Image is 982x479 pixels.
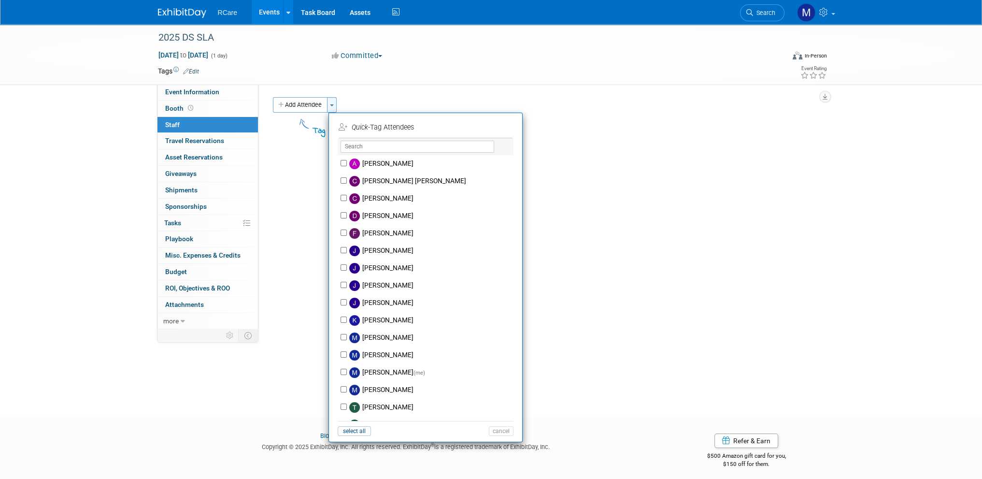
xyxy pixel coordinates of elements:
label: [PERSON_NAME] [347,225,517,242]
div: In-Person [804,52,826,59]
img: K.jpg [349,315,360,326]
label: [PERSON_NAME] [347,399,517,416]
span: Playbook [165,235,193,243]
img: M.jpg [349,367,360,378]
button: select all [338,426,371,436]
label: [PERSON_NAME] [PERSON_NAME] [347,173,517,190]
td: Toggle Event Tabs [238,329,258,342]
span: Booth [165,104,195,112]
img: Mike Andolina [797,3,815,22]
span: Misc. Expenses & Credits [165,251,241,259]
label: [PERSON_NAME] [347,381,517,399]
span: Booth not reserved yet [186,104,195,112]
label: [PERSON_NAME] [347,364,517,381]
img: ExhibitDay [158,8,206,18]
sup: ® [431,442,434,448]
a: Asset Reservations [157,149,258,165]
div: Tag People [313,124,486,137]
span: Shipments [165,186,198,194]
td: -Tag Attendees [339,120,511,135]
span: Asset Reservations [165,153,223,161]
button: Add Attendee [273,97,327,113]
a: Travel Reservations [157,133,258,149]
span: [DATE] [DATE] [158,51,209,59]
span: ROI, Objectives & ROO [165,284,230,292]
span: Budget [165,268,187,276]
img: J.jpg [349,298,360,308]
td: Tags [158,66,199,76]
label: [PERSON_NAME] [347,294,517,312]
label: [PERSON_NAME] [347,190,517,207]
img: M.jpg [349,385,360,395]
img: C.jpg [349,193,360,204]
img: M.jpg [349,350,360,361]
label: [PERSON_NAME] [347,347,517,364]
a: Edit [183,68,199,75]
img: T.jpg [349,402,360,413]
a: Booth [157,101,258,116]
img: J.jpg [349,246,360,256]
div: Event Format [727,50,827,65]
i: Quick [352,123,368,131]
a: Blog [320,432,332,439]
span: Staff [165,121,180,129]
div: Event Rating [800,66,826,71]
img: V.jpg [349,420,360,430]
div: 2025 DS SLA [155,29,770,46]
span: more [163,317,179,325]
a: Misc. Expenses & Credits [157,247,258,263]
div: $150 off for them. [669,460,825,468]
a: Attachments [157,297,258,313]
span: RCare [218,9,237,16]
a: Sponsorships [157,199,258,215]
span: Event Information [165,88,219,96]
img: J.jpg [349,263,360,274]
span: Giveaways [165,170,197,177]
img: D.jpg [349,211,360,221]
label: [PERSON_NAME] [347,155,517,173]
a: Search [740,4,784,21]
span: to [179,51,188,59]
a: Event Information [157,84,258,100]
span: Sponsorships [165,203,207,210]
a: Giveaways [157,166,258,182]
img: Format-Inperson.png [793,52,802,59]
div: $500 Amazon gift card for you, [669,446,825,468]
label: [PERSON_NAME] [347,207,517,225]
span: (me) [413,369,425,376]
label: [PERSON_NAME] [347,260,517,277]
span: Attachments [165,301,204,308]
span: (1 day) [210,53,228,59]
img: F.jpg [349,228,360,239]
button: cancel [489,426,513,436]
img: M.jpg [349,333,360,343]
a: more [157,313,258,329]
input: Search [341,141,494,153]
img: J.jpg [349,280,360,291]
span: Tasks [164,219,181,227]
label: [PERSON_NAME] [347,277,517,294]
a: Playbook [157,231,258,247]
label: [PERSON_NAME] [347,242,517,260]
a: ROI, Objectives & ROO [157,280,258,296]
a: Refer & Earn [714,434,778,448]
img: A.jpg [349,159,360,169]
span: Search [753,9,775,16]
a: Budget [157,264,258,280]
label: [PERSON_NAME] [347,312,517,329]
span: Travel Reservations [165,137,224,145]
label: [PERSON_NAME] [347,416,517,434]
div: Copyright © 2025 ExhibitDay, Inc. All rights reserved. ExhibitDay is a registered trademark of Ex... [158,440,655,451]
img: C.jpg [349,176,360,187]
a: Shipments [157,182,258,198]
button: Committed [328,51,386,61]
a: Staff [157,117,258,133]
td: Personalize Event Tab Strip [222,329,239,342]
label: [PERSON_NAME] [347,329,517,347]
a: Tasks [157,215,258,231]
